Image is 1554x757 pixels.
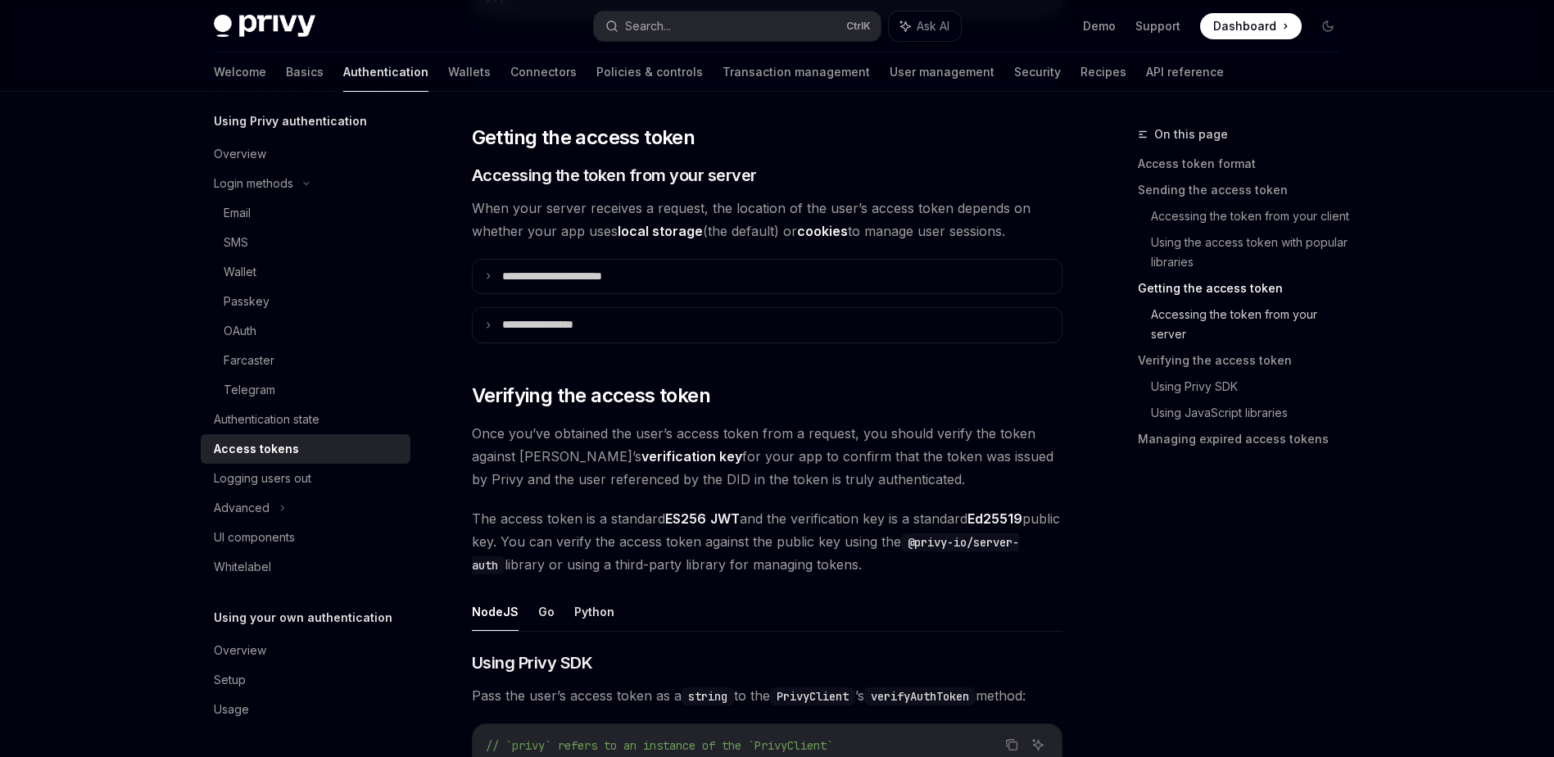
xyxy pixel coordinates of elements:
[1315,13,1341,39] button: Toggle dark mode
[472,383,710,409] span: Verifying the access token
[201,375,410,405] a: Telegram
[510,52,577,92] a: Connectors
[1001,734,1022,755] button: Copy the contents from the code block
[682,687,734,705] code: string
[594,11,881,41] button: Search...CtrlK
[864,687,976,705] code: verifyAuthToken
[214,15,315,38] img: dark logo
[472,533,1019,574] code: @privy-io/server-auth
[1138,151,1354,177] a: Access token format
[1151,301,1354,347] a: Accessing the token from your server
[214,641,266,660] div: Overview
[1200,13,1302,39] a: Dashboard
[448,52,491,92] a: Wallets
[665,510,706,528] a: ES256
[1151,400,1354,426] a: Using JavaScript libraries
[538,592,555,631] button: Go
[710,510,740,528] a: JWT
[472,507,1062,576] span: The access token is a standard and the verification key is a standard public key. You can verify ...
[201,636,410,665] a: Overview
[214,52,266,92] a: Welcome
[1154,125,1228,144] span: On this page
[1151,229,1354,275] a: Using the access token with popular libraries
[214,410,319,429] div: Authentication state
[201,287,410,316] a: Passkey
[1014,52,1061,92] a: Security
[201,523,410,552] a: UI components
[1213,18,1276,34] span: Dashboard
[224,233,248,252] div: SMS
[1138,347,1354,374] a: Verifying the access token
[224,292,270,311] div: Passkey
[846,20,871,33] span: Ctrl K
[1083,18,1116,34] a: Demo
[1151,374,1354,400] a: Using Privy SDK
[201,552,410,582] a: Whitelabel
[224,203,251,223] div: Email
[214,557,271,577] div: Whitelabel
[201,665,410,695] a: Setup
[201,346,410,375] a: Farcaster
[214,498,270,518] div: Advanced
[472,125,695,151] span: Getting the access token
[625,16,671,36] div: Search...
[472,592,519,631] button: NodeJS
[214,700,249,719] div: Usage
[214,144,266,164] div: Overview
[472,164,757,187] span: Accessing the token from your server
[472,684,1062,707] span: Pass the user’s access token as a to the ’s method:
[618,223,703,239] strong: local storage
[201,434,410,464] a: Access tokens
[596,52,703,92] a: Policies & controls
[201,228,410,257] a: SMS
[224,380,275,400] div: Telegram
[574,592,614,631] button: Python
[770,687,855,705] code: PrivyClient
[1138,177,1354,203] a: Sending the access token
[889,11,961,41] button: Ask AI
[214,528,295,547] div: UI components
[1151,203,1354,229] a: Accessing the token from your client
[723,52,870,92] a: Transaction management
[201,405,410,434] a: Authentication state
[214,174,293,193] div: Login methods
[214,608,392,628] h5: Using your own authentication
[214,469,311,488] div: Logging users out
[343,52,428,92] a: Authentication
[224,321,256,341] div: OAuth
[797,223,848,239] strong: cookies
[1027,734,1049,755] button: Ask AI
[1138,275,1354,301] a: Getting the access token
[472,197,1062,243] span: When your server receives a request, the location of the user’s access token depends on whether y...
[917,18,949,34] span: Ask AI
[1138,426,1354,452] a: Managing expired access tokens
[224,262,256,282] div: Wallet
[201,316,410,346] a: OAuth
[1135,18,1180,34] a: Support
[472,651,593,674] span: Using Privy SDK
[890,52,994,92] a: User management
[214,439,299,459] div: Access tokens
[286,52,324,92] a: Basics
[201,695,410,724] a: Usage
[214,670,246,690] div: Setup
[201,257,410,287] a: Wallet
[224,351,274,370] div: Farcaster
[214,111,367,131] h5: Using Privy authentication
[201,139,410,169] a: Overview
[1146,52,1224,92] a: API reference
[641,448,742,465] strong: verification key
[486,738,833,753] span: // `privy` refers to an instance of the `PrivyClient`
[201,198,410,228] a: Email
[201,464,410,493] a: Logging users out
[1081,52,1126,92] a: Recipes
[472,422,1062,491] span: Once you’ve obtained the user’s access token from a request, you should verify the token against ...
[967,510,1022,528] a: Ed25519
